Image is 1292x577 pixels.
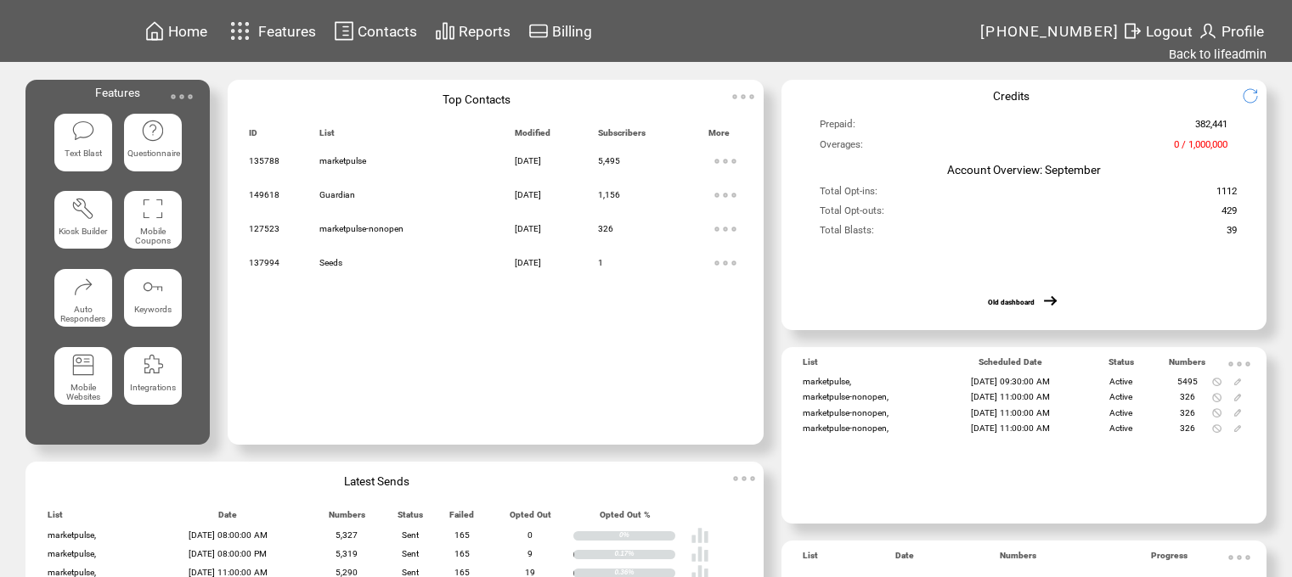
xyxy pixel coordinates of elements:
[515,190,541,199] span: [DATE]
[1212,424,1221,434] img: notallowed.svg
[803,377,851,386] span: marketpulse,
[528,549,533,558] span: 9
[334,20,354,42] img: contacts.svg
[142,18,210,44] a: Home
[691,526,709,545] img: poll%20-%20white.svg
[988,298,1035,306] a: Old dashboard
[141,197,165,221] img: coupons.svg
[218,510,237,527] span: Date
[600,510,651,527] span: Opted Out %
[189,530,268,540] span: [DATE] 08:00:00 AM
[1221,204,1237,224] span: 429
[598,224,613,233] span: 326
[141,353,165,377] img: integrations.svg
[708,212,742,246] img: ellypsis.svg
[1195,18,1267,44] a: Profile
[65,148,102,158] span: Text Blast
[454,530,470,540] span: 165
[336,549,358,558] span: 5,319
[48,510,63,527] span: List
[71,197,95,221] img: tool%201.svg
[803,392,889,401] span: marketpulse-nonopen,
[614,569,675,577] div: 0.36%
[189,568,268,577] span: [DATE] 11:00:00 AM
[528,530,533,540] span: 0
[319,128,335,145] span: List
[980,23,1120,40] span: [PHONE_NUMBER]
[124,191,182,257] a: Mobile Coupons
[71,119,95,143] img: text-blast.svg
[249,224,279,233] span: 127523
[820,118,855,137] span: Prepaid:
[727,462,761,496] img: ellypsis.svg
[141,119,165,143] img: questionnaire.svg
[71,275,95,299] img: auto-responders.svg
[344,474,409,488] span: Latest Sends
[619,531,675,540] div: 0%
[979,357,1042,374] span: Scheduled Date
[820,224,874,244] span: Total Blasts:
[1109,423,1132,433] span: Active
[708,144,742,178] img: ellypsis.svg
[225,17,255,45] img: features.svg
[1180,408,1195,417] span: 326
[971,377,1050,386] span: [DATE] 09:30:00 AM
[454,568,470,577] span: 165
[1242,87,1272,104] img: refresh.png
[803,551,818,568] span: List
[48,568,96,577] span: marketpulse,
[319,224,403,233] span: marketpulse-nonopen
[124,347,182,413] a: Integrations
[515,258,541,267] span: [DATE]
[329,510,365,527] span: Numbers
[1109,377,1132,386] span: Active
[552,23,592,40] span: Billing
[708,128,730,145] span: More
[141,275,165,299] img: keywords.svg
[1109,408,1132,417] span: Active
[249,190,279,199] span: 149618
[515,224,541,233] span: [DATE]
[803,357,818,374] span: List
[54,269,112,335] a: Auto Responders
[127,148,180,158] span: Questionnaire
[971,392,1050,401] span: [DATE] 11:00:00 AM
[971,423,1050,433] span: [DATE] 11:00:00 AM
[598,190,620,199] span: 1,156
[402,530,419,540] span: Sent
[708,178,742,212] img: ellypsis.svg
[820,185,877,204] span: Total Opt-ins:
[1222,541,1256,574] img: ellypsis.svg
[60,305,105,323] span: Auto Responders
[165,80,199,114] img: ellypsis.svg
[614,550,675,558] div: 0.17%
[258,23,316,40] span: Features
[708,246,742,280] img: ellypsis.svg
[1109,392,1132,401] span: Active
[691,545,709,563] img: poll%20-%20white.svg
[1221,23,1264,40] span: Profile
[443,92,511,106] span: Top Contacts
[449,510,474,527] span: Failed
[1169,47,1267,62] a: Back to lifeadmin
[515,156,541,165] span: [DATE]
[1233,424,1243,434] img: edit.svg
[124,269,182,335] a: Keywords
[223,14,319,48] a: Features
[124,114,182,180] a: Questionnaire
[1233,393,1243,402] img: edit.svg
[1233,408,1243,417] img: edit.svg
[59,227,107,236] span: Kiosk Builder
[402,549,419,558] span: Sent
[1146,23,1193,40] span: Logout
[820,138,863,158] span: Overages:
[510,510,551,527] span: Opted Out
[54,191,112,257] a: Kiosk Builder
[435,20,455,42] img: chart.svg
[66,383,100,401] span: Mobile Websites
[95,86,140,99] span: Features
[1180,423,1195,433] span: 326
[331,18,420,44] a: Contacts
[1000,551,1036,568] span: Numbers
[319,258,342,267] span: Seeds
